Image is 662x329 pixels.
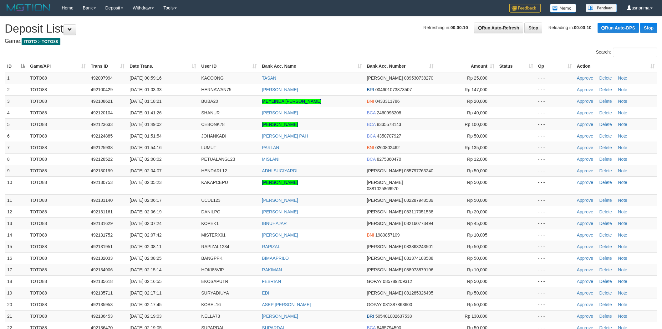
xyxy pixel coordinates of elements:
span: Rp 50,000 [467,168,487,173]
td: 14 [5,229,28,241]
th: Amount: activate to sort column ascending [436,60,497,72]
a: Delete [599,110,612,115]
span: 492124885 [91,133,113,138]
a: Note [618,314,627,319]
td: - - - [536,264,574,275]
td: 16 [5,252,28,264]
span: Rp 100,000 [465,122,487,127]
a: Delete [599,267,612,272]
span: 492131629 [91,221,113,226]
span: BRI [367,87,374,92]
td: - - - [536,176,574,194]
a: Approve [577,267,593,272]
a: RAPIZAL [262,244,280,249]
a: Delete [599,99,612,104]
a: Approve [577,168,593,173]
td: 9 [5,165,28,176]
th: Game/API: activate to sort column ascending [28,60,88,72]
span: 492131161 [91,209,113,214]
td: - - - [536,165,574,176]
td: TOTO88 [28,310,88,322]
td: TOTO88 [28,206,88,217]
span: 492100429 [91,87,113,92]
td: 15 [5,241,28,252]
a: Stop [524,23,542,33]
a: Note [618,256,627,261]
a: [PERSON_NAME] [262,198,298,203]
span: Copy 085789209312 to clipboard [383,279,412,284]
td: TOTO88 [28,194,88,206]
a: Run Auto-Refresh [474,23,523,33]
span: BNI [367,145,374,150]
th: Status: activate to sort column ascending [497,60,536,72]
td: 1 [5,72,28,84]
a: Approve [577,76,593,81]
a: Approve [577,198,593,203]
td: 21 [5,310,28,322]
span: GOPAY [367,302,382,307]
td: 19 [5,287,28,299]
span: Copy 0260802462 to clipboard [375,145,400,150]
span: SURYADIUYA [201,290,229,295]
span: Rp 147,000 [465,87,487,92]
a: EDI [262,290,269,295]
span: Copy 089530738270 to clipboard [404,76,433,81]
a: Approve [577,110,593,115]
a: MEYLINDA [PERSON_NAME] [262,99,321,104]
span: Refreshing in: [423,25,468,30]
span: Copy 004601073873507 to clipboard [375,87,412,92]
a: Stop [640,23,657,33]
img: MOTION_logo.png [5,3,52,13]
span: HOKI88VIP [201,267,224,272]
span: 492132033 [91,256,113,261]
span: [DATE] 01:54:16 [130,145,161,150]
span: Copy 8335578143 to clipboard [377,122,401,127]
span: 492131951 [91,244,113,249]
span: [DATE] 01:41:26 [130,110,161,115]
span: [PERSON_NAME] [367,198,403,203]
td: TOTO88 [28,275,88,287]
span: Copy 082160773494 to clipboard [404,221,433,226]
span: EKOSAPUTR [201,279,228,284]
td: 10 [5,176,28,194]
span: 492135953 [91,302,113,307]
a: Delete [599,221,612,226]
span: 492130199 [91,168,113,173]
a: Delete [599,157,612,162]
span: [DATE] 00:59:16 [130,76,161,81]
th: Bank Acc. Name: activate to sort column ascending [259,60,364,72]
span: 492131140 [91,198,113,203]
th: Action: activate to sort column ascending [574,60,657,72]
td: - - - [536,229,574,241]
span: BUBA20 [201,99,218,104]
span: 492120104 [91,110,113,115]
td: 6 [5,130,28,142]
span: 492097994 [91,76,113,81]
span: ITOTO > TOTO88 [22,38,60,45]
a: Approve [577,145,593,150]
a: Approve [577,244,593,249]
a: Note [618,110,627,115]
td: 17 [5,264,28,275]
a: RAKIMAN [262,267,282,272]
td: TOTO88 [28,252,88,264]
a: [PERSON_NAME] PAH [262,133,308,138]
a: Note [618,122,627,127]
td: - - - [536,310,574,322]
span: JOHANKADI [201,133,226,138]
span: Rp 50,000 [467,256,487,261]
label: Search: [596,48,657,57]
span: CEBONK78 [201,122,225,127]
span: Copy 088973879196 to clipboard [404,267,433,272]
span: BNI [367,99,374,104]
a: Note [618,145,627,150]
span: PETUALANG123 [201,157,235,162]
span: Copy 083117051538 to clipboard [404,209,433,214]
a: [PERSON_NAME] [262,180,298,185]
a: [PERSON_NAME] [262,209,298,214]
span: BCA [367,157,376,162]
a: Delete [599,314,612,319]
span: [DATE] 02:16:55 [130,279,161,284]
span: Copy 2460995208 to clipboard [377,110,401,115]
span: LUMUT [201,145,216,150]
